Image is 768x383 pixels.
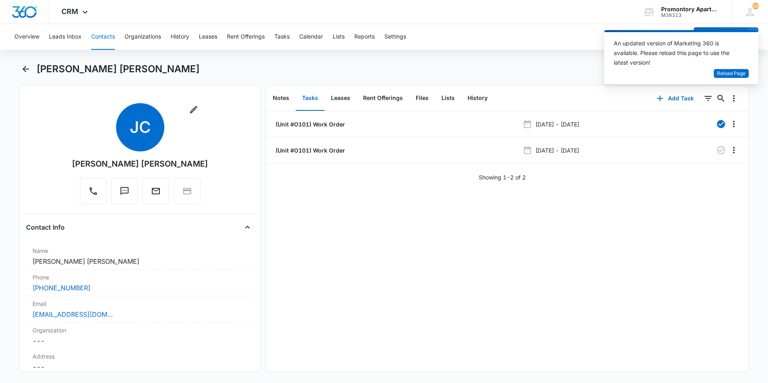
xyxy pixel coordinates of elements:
[296,86,325,111] button: Tasks
[91,24,115,50] button: Contacts
[72,158,208,170] div: [PERSON_NAME] [PERSON_NAME]
[727,144,740,157] button: Overflow Menu
[227,24,265,50] button: Rent Offerings
[61,7,78,16] span: CRM
[274,146,345,155] a: (Unit #O101) Work Order
[33,299,247,308] label: Email
[37,63,200,75] h1: [PERSON_NAME] [PERSON_NAME]
[33,273,247,281] label: Phone
[125,24,161,50] button: Organizations
[49,24,82,50] button: Leads Inbox
[111,178,138,204] button: Text
[241,221,254,234] button: Close
[752,3,759,9] span: 20
[143,178,169,204] button: Email
[715,92,727,105] button: Search...
[80,178,106,204] button: Call
[535,120,579,128] p: [DATE] - [DATE]
[143,190,169,197] a: Email
[33,247,247,255] label: Name
[461,86,494,111] button: History
[409,86,435,111] button: Files
[116,103,164,151] span: JC
[33,336,247,346] dd: ---
[26,349,254,375] div: Address---
[26,270,254,296] div: Phone[PHONE_NUMBER]
[171,24,189,50] button: History
[19,63,32,75] button: Back
[26,243,254,270] div: Name[PERSON_NAME] [PERSON_NAME]
[26,323,254,349] div: Organization---
[33,352,247,361] label: Address
[714,69,749,78] button: Reload Page
[33,362,247,372] dd: ---
[333,24,345,50] button: Lists
[354,24,375,50] button: Reports
[752,3,759,9] div: notifications count
[33,310,113,319] a: [EMAIL_ADDRESS][DOMAIN_NAME]
[325,86,357,111] button: Leases
[727,92,740,105] button: Overflow Menu
[14,24,39,50] button: Overview
[649,89,702,108] button: Add Task
[435,86,461,111] button: Lists
[26,222,65,232] h4: Contact Info
[357,86,409,111] button: Rent Offerings
[266,86,296,111] button: Notes
[661,12,720,18] div: account id
[199,24,217,50] button: Leases
[694,27,748,47] button: Add Contact
[274,24,290,50] button: Tasks
[717,70,746,77] span: Reload Page
[80,190,106,197] a: Call
[299,24,323,50] button: Calendar
[33,283,90,293] a: [PHONE_NUMBER]
[33,326,247,334] label: Organization
[479,173,526,181] p: Showing 1-2 of 2
[614,39,739,67] div: An updated version of Marketing 360 is available. Please reload this page to use the latest version!
[661,6,720,12] div: account name
[535,146,579,155] p: [DATE] - [DATE]
[33,257,247,266] dd: [PERSON_NAME] [PERSON_NAME]
[26,296,254,323] div: Email[EMAIL_ADDRESS][DOMAIN_NAME]
[111,190,138,197] a: Text
[274,120,345,128] a: (Unit #O101) Work Order
[727,118,740,130] button: Overflow Menu
[702,92,715,105] button: Filters
[384,24,406,50] button: Settings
